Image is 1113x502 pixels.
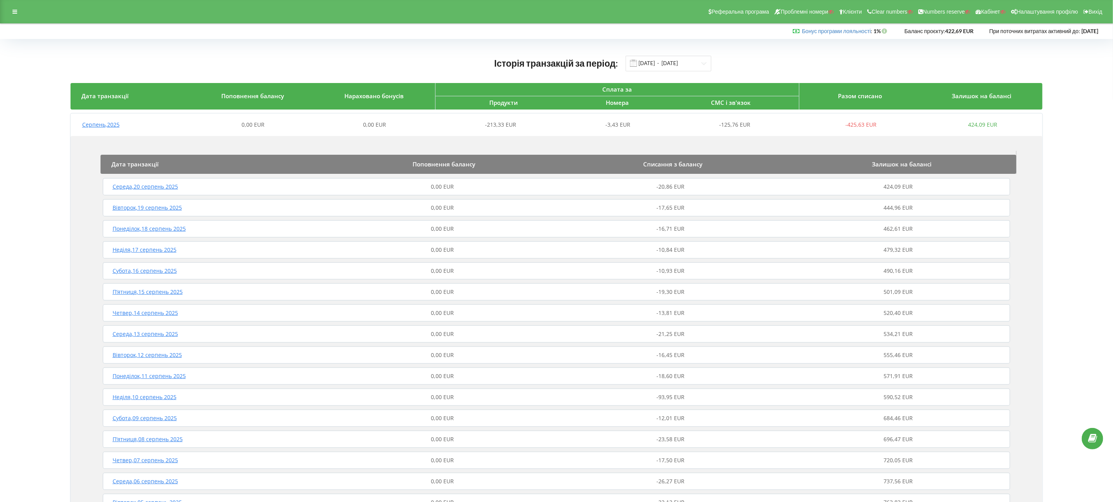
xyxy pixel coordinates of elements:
span: 0,00 EUR [431,183,454,190]
span: -17,50 EUR [656,456,684,464]
span: Середа , 20 серпень 2025 [113,183,178,190]
span: Дата транзакції [111,160,159,168]
span: Четвер , 14 серпень 2025 [113,309,178,316]
span: Налаштування профілю [1017,9,1078,15]
span: 737,56 EUR [884,477,913,485]
span: 501,09 EUR [884,288,913,295]
span: П’ятниця , 15 серпень 2025 [113,288,183,295]
span: -10,93 EUR [656,267,684,274]
span: 444,96 EUR [884,204,913,211]
span: Історія транзакцій за період: [494,58,618,69]
span: Неділя , 10 серпень 2025 [113,393,176,401]
span: -125,76 EUR [719,121,750,128]
span: 720,05 EUR [884,456,913,464]
span: Баланс проєкту: [905,28,945,34]
span: 0,00 EUR [431,288,454,295]
span: : [802,28,873,34]
span: Списання з балансу [643,160,702,168]
span: Залишок на балансі [952,92,1012,100]
span: -16,71 EUR [656,225,684,232]
span: Четвер , 07 серпень 2025 [113,456,178,464]
span: -17,65 EUR [656,204,684,211]
span: Субота , 09 серпень 2025 [113,414,177,422]
span: 0,00 EUR [431,372,454,380]
span: Понеділок , 18 серпень 2025 [113,225,186,232]
span: 0,00 EUR [431,246,454,253]
span: 0,00 EUR [431,267,454,274]
span: Дата транзакції [81,92,129,100]
span: Середа , 06 серпень 2025 [113,477,178,485]
span: 0,00 EUR [431,351,454,359]
span: Серпень , 2025 [82,121,120,128]
span: Numbers reserve [923,9,965,15]
span: 462,61 EUR [884,225,913,232]
span: 0,00 EUR [431,435,454,443]
span: Неділя , 17 серпень 2025 [113,246,176,253]
span: Клієнти [843,9,862,15]
span: Реферальна програма [712,9,769,15]
span: Середа , 13 серпень 2025 [113,330,178,338]
span: 424,09 EUR [884,183,913,190]
span: -12,01 EUR [656,414,684,422]
span: -26,27 EUR [656,477,684,485]
span: 520,40 EUR [884,309,913,316]
span: 571,91 EUR [884,372,913,380]
span: -13,81 EUR [656,309,684,316]
span: -3,43 EUR [605,121,630,128]
span: Нараховано бонусів [345,92,404,100]
span: -425,63 EUR [846,121,877,128]
span: 490,16 EUR [884,267,913,274]
span: Сплата за [602,85,632,93]
span: Залишок на балансі [872,160,931,168]
span: Проблемні номери [781,9,828,15]
strong: 422,69 EUR [945,28,974,34]
span: -23,58 EUR [656,435,684,443]
span: 696,47 EUR [884,435,913,443]
span: Поповнення балансу [413,160,475,168]
span: Вихід [1089,9,1102,15]
span: 684,46 EUR [884,414,913,422]
span: Вівторок , 12 серпень 2025 [113,351,182,359]
span: 0,00 EUR [431,330,454,338]
span: 555,46 EUR [884,351,913,359]
span: -18,60 EUR [656,372,684,380]
strong: 1% [874,28,889,34]
span: Кабінет [981,9,1000,15]
span: Номера [606,99,629,106]
span: -16,45 EUR [656,351,684,359]
span: 0,00 EUR [431,477,454,485]
span: СМС і зв'язок [711,99,751,106]
span: 0,00 EUR [431,456,454,464]
span: Clear numbers [872,9,908,15]
span: Разом списано [838,92,882,100]
span: Продукти [489,99,518,106]
span: -10,84 EUR [656,246,684,253]
span: Понеділок , 11 серпень 2025 [113,372,186,380]
a: Бонус програми лояльності [802,28,871,34]
span: 0,00 EUR [431,414,454,422]
span: Вівторок , 19 серпень 2025 [113,204,182,211]
span: 0,00 EUR [431,309,454,316]
span: 0,00 EUR [242,121,265,128]
span: -93,95 EUR [656,393,684,401]
span: 0,00 EUR [431,393,454,401]
span: -20,86 EUR [656,183,684,190]
strong: [DATE] [1081,28,1098,34]
span: При поточних витратах активний до: [990,28,1080,34]
span: 0,00 EUR [431,204,454,211]
span: -21,25 EUR [656,330,684,338]
span: Поповнення балансу [221,92,284,100]
span: 0,00 EUR [363,121,386,128]
span: 0,00 EUR [431,225,454,232]
span: П’ятниця , 08 серпень 2025 [113,435,183,443]
span: 534,21 EUR [884,330,913,338]
span: Субота , 16 серпень 2025 [113,267,177,274]
span: -19,30 EUR [656,288,684,295]
span: 479,32 EUR [884,246,913,253]
span: 590,52 EUR [884,393,913,401]
span: 424,09 EUR [968,121,998,128]
span: -213,33 EUR [485,121,517,128]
